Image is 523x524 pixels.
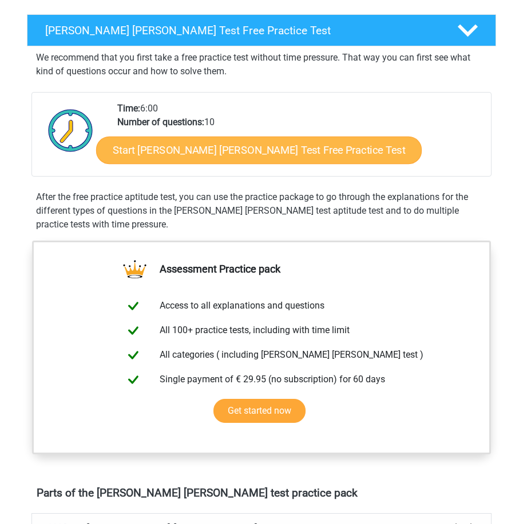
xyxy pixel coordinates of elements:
[117,117,204,127] b: Number of questions:
[109,102,490,176] div: 6:00 10
[42,102,100,159] img: Clock
[96,137,422,164] a: Start [PERSON_NAME] [PERSON_NAME] Test Free Practice Test
[37,486,486,499] h4: Parts of the [PERSON_NAME] [PERSON_NAME] test practice pack
[22,14,501,46] a: [PERSON_NAME] [PERSON_NAME] Test Free Practice Test
[31,190,492,231] div: After the free practice aptitude test, you can use the practice package to go through the explana...
[36,51,487,78] p: We recommend that you first take a free practice test without time pressure. That way you can fir...
[117,103,140,114] b: Time:
[213,399,306,423] a: Get started now
[45,24,441,37] h4: [PERSON_NAME] [PERSON_NAME] Test Free Practice Test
